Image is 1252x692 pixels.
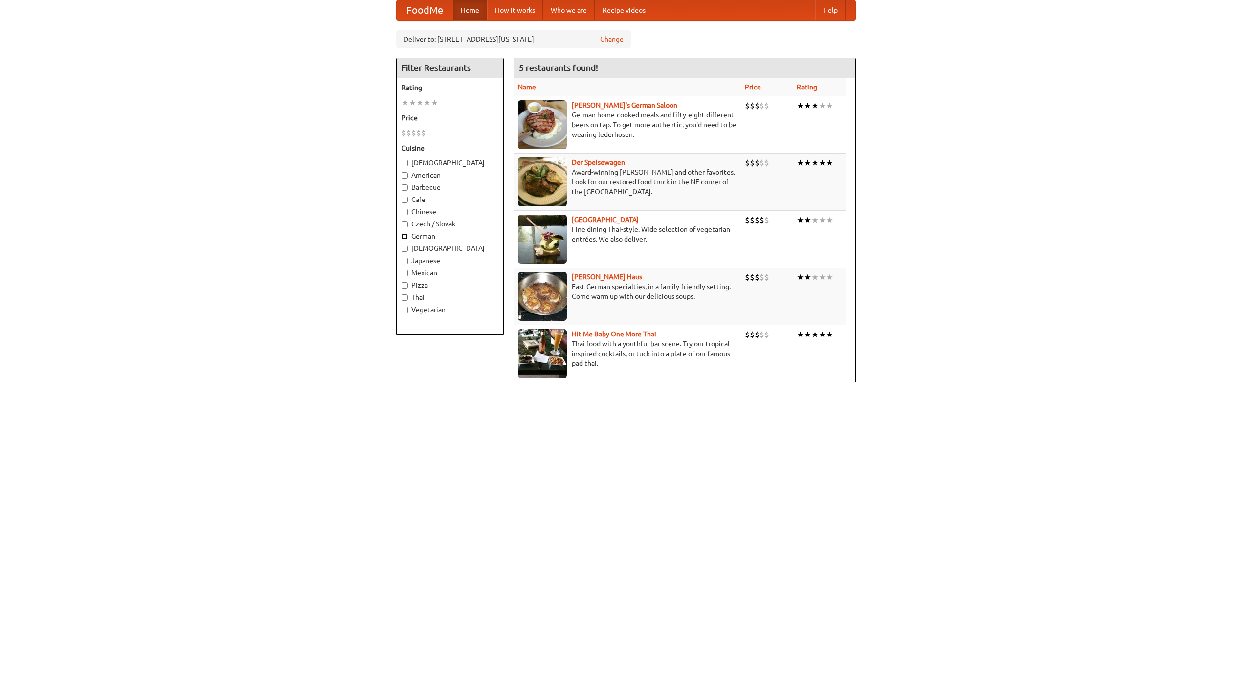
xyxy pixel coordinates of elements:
li: $ [764,329,769,340]
h5: Rating [402,83,498,92]
a: [GEOGRAPHIC_DATA] [572,216,639,223]
label: Japanese [402,256,498,266]
li: $ [755,100,760,111]
li: ★ [819,272,826,283]
li: $ [745,157,750,168]
a: [PERSON_NAME]'s German Saloon [572,101,677,109]
input: Czech / Slovak [402,221,408,227]
li: $ [402,128,406,138]
div: Deliver to: [STREET_ADDRESS][US_STATE] [396,30,631,48]
label: German [402,231,498,241]
input: Cafe [402,197,408,203]
li: ★ [826,215,833,225]
li: ★ [797,215,804,225]
li: $ [750,272,755,283]
p: Fine dining Thai-style. Wide selection of vegetarian entrées. We also deliver. [518,224,737,244]
li: $ [750,215,755,225]
label: Vegetarian [402,305,498,314]
b: [PERSON_NAME] Haus [572,273,642,281]
li: $ [750,157,755,168]
li: ★ [416,97,424,108]
li: $ [745,329,750,340]
li: ★ [826,157,833,168]
li: $ [750,329,755,340]
img: satay.jpg [518,215,567,264]
li: ★ [424,97,431,108]
li: $ [764,272,769,283]
input: [DEMOGRAPHIC_DATA] [402,246,408,252]
li: $ [755,272,760,283]
li: $ [406,128,411,138]
input: Mexican [402,270,408,276]
label: [DEMOGRAPHIC_DATA] [402,158,498,168]
li: ★ [811,215,819,225]
a: Der Speisewagen [572,158,625,166]
input: Japanese [402,258,408,264]
p: Award-winning [PERSON_NAME] and other favorites. Look for our restored food truck in the NE corne... [518,167,737,197]
li: $ [764,157,769,168]
a: Rating [797,83,817,91]
a: Help [815,0,846,20]
li: ★ [804,329,811,340]
li: $ [745,272,750,283]
label: Cafe [402,195,498,204]
li: ★ [826,272,833,283]
input: Thai [402,294,408,301]
li: ★ [797,329,804,340]
li: ★ [402,97,409,108]
li: ★ [797,157,804,168]
li: ★ [409,97,416,108]
label: American [402,170,498,180]
h4: Filter Restaurants [397,58,503,78]
p: Thai food with a youthful bar scene. Try our tropical inspired cocktails, or tuck into a plate of... [518,339,737,368]
img: speisewagen.jpg [518,157,567,206]
input: [DEMOGRAPHIC_DATA] [402,160,408,166]
li: ★ [804,157,811,168]
li: $ [745,215,750,225]
label: Thai [402,292,498,302]
h5: Price [402,113,498,123]
input: Chinese [402,209,408,215]
li: $ [764,100,769,111]
li: ★ [797,272,804,283]
input: Vegetarian [402,307,408,313]
li: $ [760,272,764,283]
label: Czech / Slovak [402,219,498,229]
li: $ [760,215,764,225]
a: Change [600,34,624,44]
li: $ [750,100,755,111]
li: ★ [804,100,811,111]
img: kohlhaus.jpg [518,272,567,321]
label: Pizza [402,280,498,290]
li: $ [760,157,764,168]
li: $ [764,215,769,225]
label: [DEMOGRAPHIC_DATA] [402,244,498,253]
p: East German specialties, in a family-friendly setting. Come warm up with our delicious soups. [518,282,737,301]
li: ★ [819,100,826,111]
li: ★ [804,272,811,283]
input: American [402,172,408,179]
li: ★ [811,100,819,111]
li: ★ [431,97,438,108]
li: ★ [811,157,819,168]
a: Price [745,83,761,91]
a: FoodMe [397,0,453,20]
b: Hit Me Baby One More Thai [572,330,656,338]
li: $ [745,100,750,111]
li: ★ [819,157,826,168]
input: Pizza [402,282,408,289]
a: How it works [487,0,543,20]
img: babythai.jpg [518,329,567,378]
li: ★ [826,100,833,111]
li: ★ [819,329,826,340]
li: $ [755,215,760,225]
img: esthers.jpg [518,100,567,149]
li: $ [755,329,760,340]
li: $ [755,157,760,168]
input: German [402,233,408,240]
li: ★ [819,215,826,225]
ng-pluralize: 5 restaurants found! [519,63,598,72]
